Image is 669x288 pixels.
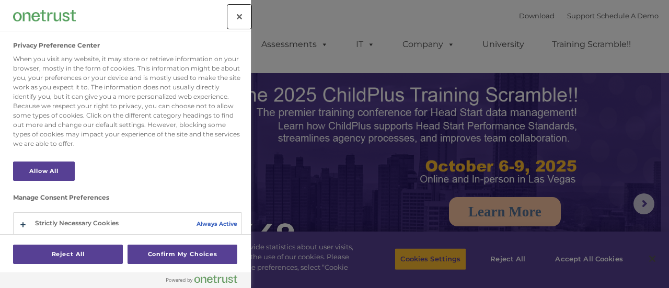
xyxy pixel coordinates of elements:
[13,54,242,148] div: When you visit any website, it may store or retrieve information on your browser, mostly in the f...
[13,42,100,49] h2: Privacy Preference Center
[128,245,237,264] button: Confirm My Choices
[166,275,246,288] a: Powered by OneTrust Opens in a new Tab
[13,162,75,181] button: Allow All
[13,10,76,21] img: Company Logo
[145,69,177,77] span: Last name
[228,5,251,28] button: Close
[145,112,190,120] span: Phone number
[13,5,76,26] div: Company Logo
[166,275,237,283] img: Powered by OneTrust Opens in a new Tab
[13,194,242,206] h3: Manage Consent Preferences
[13,245,123,264] button: Reject All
